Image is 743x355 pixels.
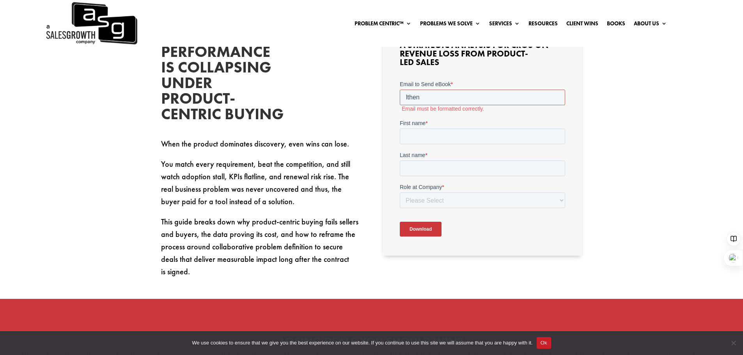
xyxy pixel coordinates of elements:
h3: A Strategic Analysis for CROs on Revenue Loss from Product-Led Sales [400,41,565,71]
p: You match every requirement, beat the competition, and still watch adoption stall, KPIs flatline,... [161,158,360,215]
iframe: Form 0 [400,80,565,243]
a: Services [489,21,520,29]
p: This guide breaks down why product-centric buying fails sellers and buyers, the data proving its ... [161,215,360,278]
a: Problem Centric™ [355,21,411,29]
a: Client Wins [566,21,598,29]
span: We use cookies to ensure that we give you the best experience on our website. If you continue to ... [192,339,532,347]
h2: B2B Sales Performance Is Collapsing Under Product-Centric Buying [161,28,278,126]
a: Resources [528,21,558,29]
a: About Us [634,21,667,29]
button: Ok [537,337,551,349]
a: Problems We Solve [420,21,481,29]
span: No [729,339,737,347]
p: When the product dominates discovery, even wins can lose. [161,138,360,158]
a: Books [607,21,625,29]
